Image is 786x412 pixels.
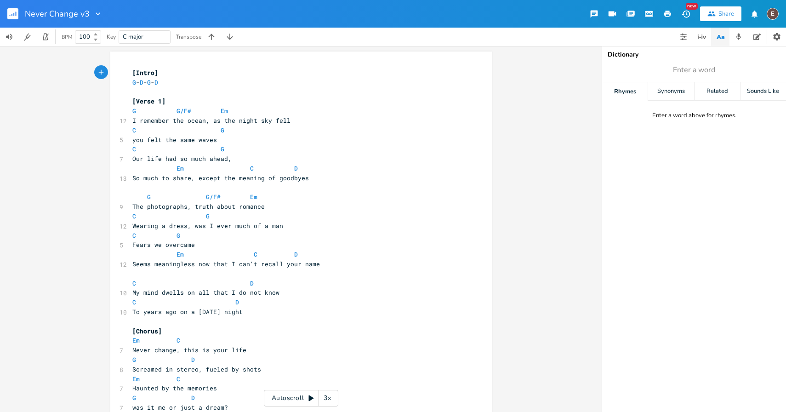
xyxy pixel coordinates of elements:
button: New [677,6,695,22]
div: Sounds Like [740,82,786,101]
span: - - - [132,78,162,86]
span: G [221,126,224,134]
span: G/F# [206,193,221,201]
div: Rhymes [602,82,648,101]
div: Key [107,34,116,40]
span: Seems meaningless now that I can't recall your name [132,260,320,268]
div: 3x [319,390,336,406]
span: The photographs, truth about romance [132,202,265,211]
div: Autoscroll [264,390,338,406]
span: was it me or just a dream? [132,403,228,412]
div: Synonyms [648,82,694,101]
span: D [154,78,158,86]
span: So much to share, except the meaning of goodbyes [132,174,309,182]
span: Em [132,336,140,344]
div: BPM [62,34,72,40]
div: Transpose [176,34,201,40]
span: D [250,279,254,287]
span: Never change, this is your life [132,346,246,354]
span: D [191,355,195,364]
span: [Intro] [132,69,158,77]
span: G [147,193,151,201]
span: C [132,279,136,287]
span: Em [221,107,228,115]
div: New [686,3,698,10]
span: Fears we overcame [132,240,195,249]
span: C [250,164,254,172]
span: Em [250,193,257,201]
span: G [147,78,151,86]
div: Share [718,10,734,18]
span: C [254,250,257,258]
span: G [206,212,210,220]
span: G/F# [177,107,191,115]
span: Em [177,164,184,172]
span: D [191,394,195,402]
span: C [177,336,180,344]
span: C [132,145,136,153]
span: G [132,355,136,364]
span: D [140,78,143,86]
span: To years ago on a [DATE] night [132,308,243,316]
span: G [177,231,180,240]
span: C [177,375,180,383]
span: C major [123,33,143,41]
div: Dictionary [608,51,780,58]
div: edward [767,8,779,20]
button: Share [700,6,741,21]
span: Wearing a dress, was I ever much of a man [132,222,283,230]
span: Em [177,250,184,258]
span: Never Change v3 [25,10,90,18]
span: G [132,394,136,402]
span: G [221,145,224,153]
span: I remember the ocean, as the night sky fell [132,116,290,125]
span: you felt the same waves [132,136,217,144]
span: C [132,298,136,306]
span: Our life had so much ahead, [132,154,232,163]
div: Related [695,82,740,101]
span: Enter a word [673,65,715,75]
span: G [132,107,136,115]
span: My mind dwells on all that I do not know [132,288,279,297]
span: [Chorus] [132,327,162,335]
span: [Verse 1] [132,97,165,105]
span: Haunted by the memories [132,384,217,392]
span: D [294,164,298,172]
span: D [294,250,298,258]
span: C [132,212,136,220]
span: D [235,298,239,306]
span: C [132,126,136,134]
span: Screamed in stereo, fueled by shots [132,365,261,373]
span: C [132,231,136,240]
span: Em [132,375,140,383]
div: Enter a word above for rhymes. [652,112,736,120]
button: E [767,3,779,24]
span: G [132,78,136,86]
